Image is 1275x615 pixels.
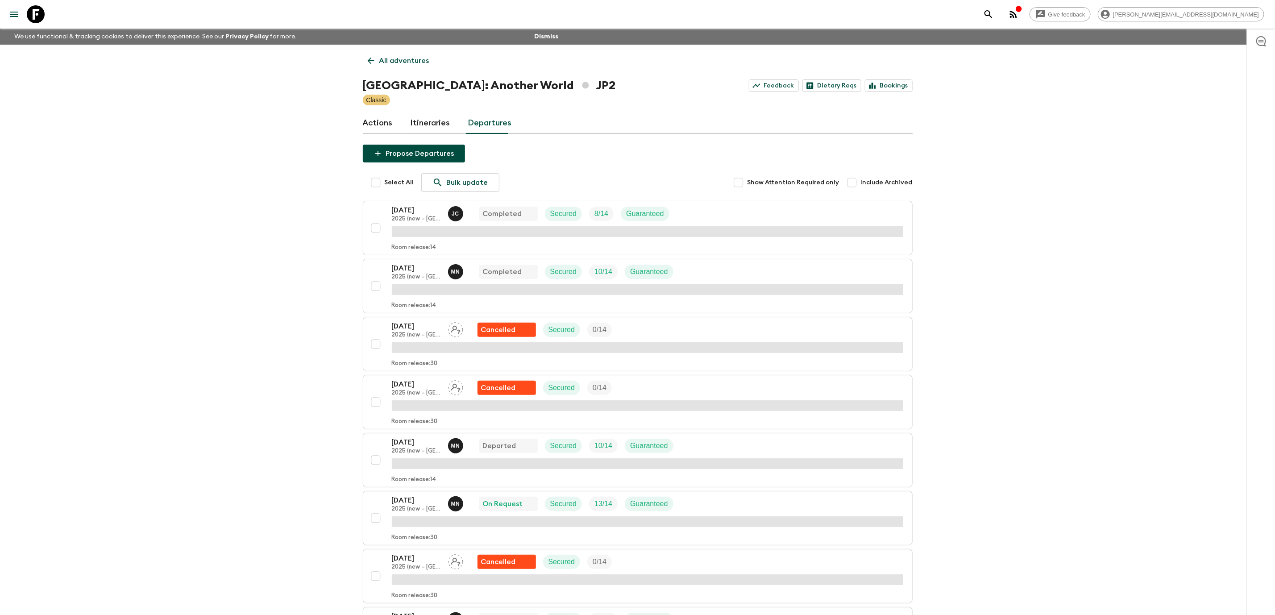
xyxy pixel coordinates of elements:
span: Show Attention Required only [748,178,839,187]
button: Propose Departures [363,145,465,162]
span: Assign pack leader [448,325,463,332]
a: Feedback [749,79,799,92]
div: Flash Pack cancellation [478,555,536,569]
div: Secured [545,439,582,453]
div: Secured [543,555,581,569]
a: Dietary Reqs [802,79,861,92]
div: Secured [545,207,582,221]
a: Itineraries [411,112,450,134]
a: Give feedback [1030,7,1091,21]
p: [DATE] [392,495,441,506]
span: [PERSON_NAME][EMAIL_ADDRESS][DOMAIN_NAME] [1108,11,1264,18]
p: 0 / 14 [593,382,606,393]
p: Classic [366,96,386,104]
p: Completed [483,266,522,277]
p: On Request [483,499,523,509]
div: Trip Fill [589,265,618,279]
p: Departed [483,440,516,451]
p: Guaranteed [630,499,668,509]
div: Secured [543,323,581,337]
div: Secured [545,265,582,279]
button: menu [5,5,23,23]
button: MN [448,496,465,511]
h1: [GEOGRAPHIC_DATA]: Another World JP2 [363,77,616,95]
p: 2025 (new – [GEOGRAPHIC_DATA]) [392,274,441,281]
p: Secured [548,382,575,393]
p: Room release: 30 [392,534,438,541]
p: 2025 (new – [GEOGRAPHIC_DATA]) [392,506,441,513]
p: Room release: 14 [392,244,436,251]
p: 0 / 14 [593,557,606,567]
a: All adventures [363,52,434,70]
p: 10 / 14 [594,266,612,277]
p: Secured [548,324,575,335]
p: Secured [550,208,577,219]
p: Secured [550,440,577,451]
span: Assign pack leader [448,383,463,390]
button: search adventures [980,5,997,23]
p: Room release: 14 [392,476,436,483]
span: Give feedback [1043,11,1090,18]
p: [DATE] [392,437,441,448]
p: Secured [548,557,575,567]
div: Secured [543,381,581,395]
button: [DATE]2025 (new – [GEOGRAPHIC_DATA])Assign pack leaderFlash Pack cancellationSecuredTrip FillRoom... [363,375,913,429]
p: [DATE] [392,321,441,332]
button: [DATE]2025 (new – [GEOGRAPHIC_DATA])Maho NagaredaOn RequestSecuredTrip FillGuaranteedRoom release:30 [363,491,913,545]
p: We use functional & tracking cookies to deliver this experience. See our for more. [11,29,300,45]
div: Trip Fill [587,381,612,395]
div: Flash Pack cancellation [478,323,536,337]
p: 8 / 14 [594,208,608,219]
span: Maho Nagareda [448,499,465,506]
p: Secured [550,499,577,509]
p: Cancelled [481,382,516,393]
div: Trip Fill [587,323,612,337]
p: Secured [550,266,577,277]
span: Assign pack leader [448,557,463,564]
span: Maho Nagareda [448,441,465,448]
a: Bulk update [421,173,499,192]
p: 10 / 14 [594,440,612,451]
a: Privacy Policy [225,33,269,40]
div: Trip Fill [587,555,612,569]
p: 13 / 14 [594,499,612,509]
span: Juno Choi [448,209,465,216]
p: Room release: 30 [392,360,438,367]
button: [DATE]2025 (new – [GEOGRAPHIC_DATA])Maho NagaredaDepartedSecuredTrip FillGuaranteedRoom release:14 [363,433,913,487]
p: [DATE] [392,379,441,390]
button: [DATE]2025 (new – [GEOGRAPHIC_DATA])Juno ChoiCompletedSecuredTrip FillGuaranteedRoom release:14 [363,201,913,255]
p: Cancelled [481,324,516,335]
div: Trip Fill [589,207,614,221]
p: 2025 (new – [GEOGRAPHIC_DATA]) [392,216,441,223]
p: M N [451,500,460,507]
span: Include Archived [861,178,913,187]
p: Guaranteed [626,208,664,219]
button: [DATE]2025 (new – [GEOGRAPHIC_DATA])Maho NagaredaCompletedSecuredTrip FillGuaranteedRoom release:14 [363,259,913,313]
a: Actions [363,112,393,134]
div: Trip Fill [589,439,618,453]
div: [PERSON_NAME][EMAIL_ADDRESS][DOMAIN_NAME] [1098,7,1264,21]
p: Room release: 30 [392,592,438,599]
p: Guaranteed [630,440,668,451]
div: Flash Pack cancellation [478,381,536,395]
p: 2025 (new – [GEOGRAPHIC_DATA]) [392,448,441,455]
p: Bulk update [447,177,488,188]
span: Select All [385,178,414,187]
div: Secured [545,497,582,511]
p: 2025 (new – [GEOGRAPHIC_DATA]) [392,564,441,571]
p: 2025 (new – [GEOGRAPHIC_DATA]) [392,332,441,339]
div: Trip Fill [589,497,618,511]
p: All adventures [379,55,429,66]
span: Maho Nagareda [448,267,465,274]
p: Guaranteed [630,266,668,277]
button: [DATE]2025 (new – [GEOGRAPHIC_DATA])Assign pack leaderFlash Pack cancellationSecuredTrip FillRoom... [363,317,913,371]
p: [DATE] [392,553,441,564]
button: Dismiss [532,30,561,43]
a: Bookings [865,79,913,92]
p: Cancelled [481,557,516,567]
button: [DATE]2025 (new – [GEOGRAPHIC_DATA])Assign pack leaderFlash Pack cancellationSecuredTrip FillRoom... [363,549,913,603]
p: Room release: 30 [392,418,438,425]
a: Departures [468,112,512,134]
p: Completed [483,208,522,219]
p: [DATE] [392,263,441,274]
